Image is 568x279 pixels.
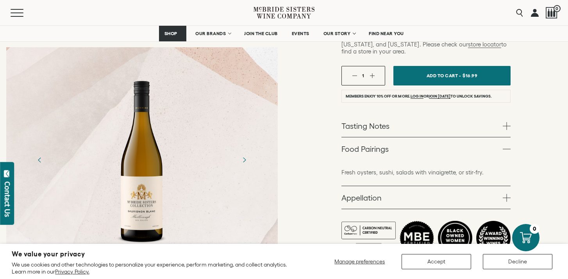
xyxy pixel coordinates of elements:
h2: We value your privacy [12,251,302,258]
a: Appellation [341,186,511,209]
span: EVENTS [292,31,309,36]
button: Add To Cart - $16.99 [393,66,511,85]
span: OUR STORY [323,31,351,36]
span: $16.99 [463,70,477,81]
a: Log in [411,94,423,99]
span: FIND NEAR YOU [369,31,404,36]
button: Manage preferences [330,254,390,269]
p: We use cookies and other technologies to personalize your experience, perform marketing, and coll... [12,261,302,275]
span: JOIN THE CLUB [244,31,278,36]
a: OUR STORY [318,26,360,41]
button: Mobile Menu Trigger [11,9,39,17]
a: OUR BRANDS [190,26,235,41]
li: Members enjoy 10% off or more. or to unlock savings. [341,90,511,103]
span: SHOP [164,31,177,36]
button: Next [234,150,254,170]
a: FIND NEAR YOU [364,26,409,41]
a: Privacy Policy. [55,268,89,275]
button: Decline [483,254,552,269]
a: JOIN THE CLUB [239,26,283,41]
a: EVENTS [287,26,314,41]
span: 1 [362,73,364,78]
button: Previous [30,150,50,170]
p: Fresh oysters, sushi, salads with vinaigrette, or stir-fry. [341,169,511,176]
span: 0 [554,5,561,12]
a: Food Pairings [341,137,511,160]
span: Add To Cart - [427,70,461,81]
span: OUR BRANDS [195,31,226,36]
a: store locator [468,41,501,48]
button: Accept [402,254,471,269]
div: 0 [530,224,539,234]
div: Contact Us [4,181,11,217]
a: SHOP [159,26,186,41]
a: Tasting Notes [341,114,511,137]
span: Manage preferences [334,258,385,265]
a: join [DATE] [429,94,450,99]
